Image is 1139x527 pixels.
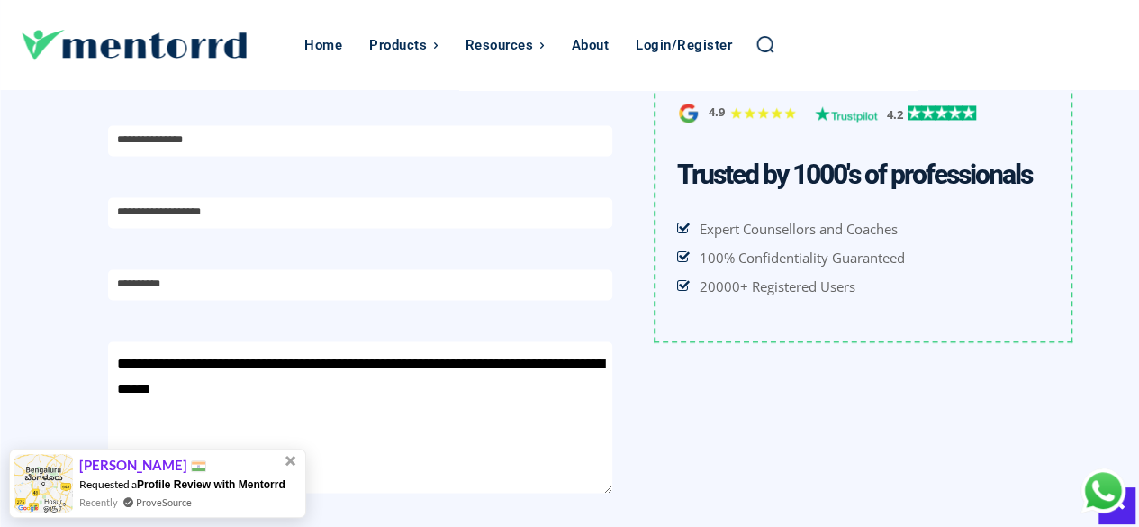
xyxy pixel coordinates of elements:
[191,460,206,472] img: provesource country flag image
[79,477,285,491] span: Requested a
[79,458,206,475] span: [PERSON_NAME]
[677,159,1032,189] h4: Trusted by 1000's of professionals
[700,220,898,238] span: Expert Counsellors and Coaches
[700,249,905,267] span: 100% Confidentiality Guaranteed
[755,34,774,54] a: Search
[79,495,118,510] span: Recently
[1080,468,1125,513] div: Chat with Us
[887,109,903,121] p: 4.2
[136,495,192,510] a: ProveSource
[700,277,855,295] span: 20000+ Registered Users
[14,454,73,513] img: provesource social proof notification image
[137,478,285,491] span: Profile Review with Mentorrd
[709,106,725,118] p: 4.9
[22,30,295,60] a: Logo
